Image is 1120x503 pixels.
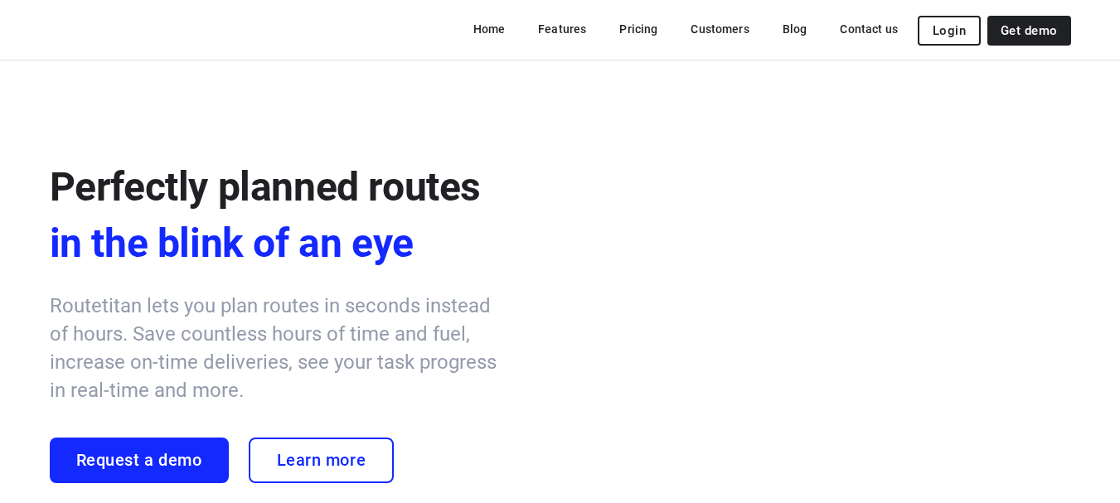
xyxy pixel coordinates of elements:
span: Get demo [1001,24,1057,37]
img: Routetitan logo [50,14,182,41]
a: Features [525,14,599,44]
a: Customers [677,14,762,44]
a: Learn more [249,438,395,483]
span: Learn more [277,451,366,470]
a: Home [460,14,519,44]
span: in the blink of an eye [50,215,506,272]
a: Routetitan [50,14,182,45]
span: Request a demo [76,451,202,470]
h6: Routetitan lets you plan routes in seconds instead of hours. Save countless hours of time and fue... [50,292,506,404]
a: Get demo [987,16,1070,46]
span: Login [933,24,966,37]
a: Pricing [606,14,671,44]
a: Blog [769,14,821,44]
span: Perfectly planned routes [50,163,481,210]
button: Login [918,16,981,46]
a: Contact us [827,14,911,44]
a: Request a demo [50,438,229,483]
